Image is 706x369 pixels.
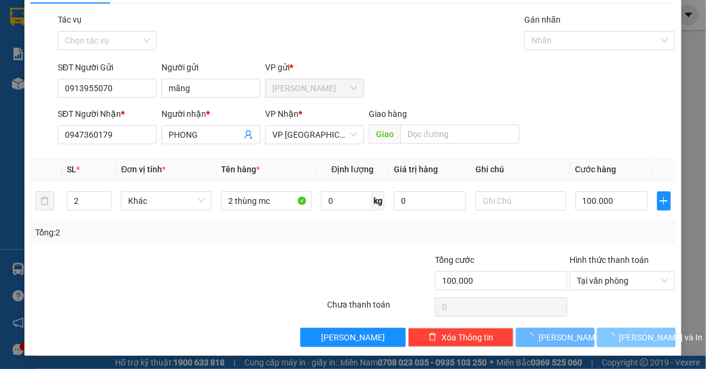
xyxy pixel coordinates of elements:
[221,165,260,174] span: Tên hàng
[577,272,668,290] span: Tại văn phòng
[121,165,166,174] span: Đơn vị tính
[161,61,260,74] div: Người gửi
[408,328,514,347] button: deleteXóa Thông tin
[475,191,566,210] input: Ghi Chú
[525,333,539,341] span: loading
[161,107,260,120] div: Người nhận
[369,125,400,144] span: Giao
[524,15,561,24] label: Gán nhãn
[372,191,384,210] span: kg
[516,328,595,347] button: [PERSON_NAME]
[128,192,204,210] span: Khác
[620,331,703,344] span: [PERSON_NAME] và In
[428,333,437,342] span: delete
[539,331,602,344] span: [PERSON_NAME]
[321,331,385,344] span: [PERSON_NAME]
[35,191,54,210] button: delete
[58,107,157,120] div: SĐT Người Nhận
[58,61,157,74] div: SĐT Người Gửi
[576,165,617,174] span: Cước hàng
[400,125,520,144] input: Dọc đường
[597,328,676,347] button: [PERSON_NAME] và In
[272,126,357,144] span: VP Tân Bình
[58,15,82,24] label: Tác vụ
[570,255,649,265] label: Hình thức thanh toán
[657,191,670,210] button: plus
[441,331,493,344] span: Xóa Thông tin
[435,255,474,265] span: Tổng cước
[394,165,438,174] span: Giá trị hàng
[35,226,273,239] div: Tổng: 2
[67,165,76,174] span: SL
[331,165,374,174] span: Định lượng
[471,158,571,181] th: Ghi chú
[272,79,357,97] span: Mỹ Hương
[658,196,670,206] span: plus
[394,191,466,210] input: 0
[300,328,406,347] button: [PERSON_NAME]
[265,109,298,119] span: VP Nhận
[607,333,620,341] span: loading
[369,109,407,119] span: Giao hàng
[265,61,364,74] div: VP gửi
[326,298,434,319] div: Chưa thanh toán
[244,130,253,139] span: user-add
[221,191,312,210] input: VD: Bàn, Ghế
